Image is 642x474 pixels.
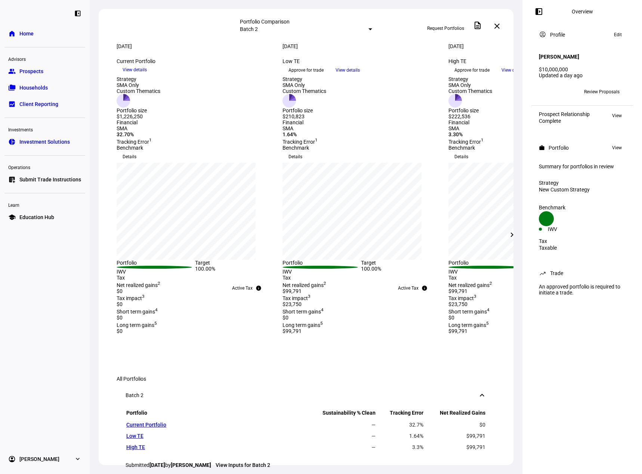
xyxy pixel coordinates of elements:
sup: 4 [321,307,324,312]
div: Submitted [126,462,487,468]
span: Approve for trade [288,64,324,76]
a: High TE [126,444,145,450]
a: View details [330,67,366,73]
div: An approved portfolio is required to initiate a trade. [534,281,630,299]
div: 100.00% [361,266,439,275]
mat-icon: left_panel_open [534,7,543,16]
div: Portfolio [117,260,195,266]
div: $0 [117,328,274,334]
div: Trade [550,270,563,276]
mat-icon: keyboard_arrow_down [478,391,487,400]
div: Updated a day ago [539,72,626,78]
strong: [DATE] [149,462,165,468]
div: Portfolio [283,260,361,266]
eth-mat-symbol: home [8,30,16,37]
div: Benchmark [283,145,439,151]
div: Financial [448,119,605,125]
div: Tax [448,275,605,281]
button: Approve for trade [448,64,496,76]
span: Prospects [19,68,43,75]
div: Current Portfolio [117,58,274,64]
a: Current Portfolio [126,422,166,428]
sup: 2 [324,281,326,286]
span: View [612,143,622,152]
sup: 1 [149,137,152,143]
div: Tax [117,275,274,281]
td: 1.64% [377,431,424,441]
div: $99,791 [448,288,605,294]
span: Long term gains [448,322,489,328]
a: View details [496,67,532,73]
sup: 3 [474,294,476,299]
td: — [306,431,376,441]
div: Learn [4,199,85,210]
button: Details [448,151,474,163]
a: groupProspects [4,64,85,79]
div: SMA [448,125,605,131]
div: $0 [117,315,274,321]
th: Portfolio [126,409,305,419]
span: Net realized gains [283,282,326,288]
a: View details [117,66,153,72]
button: View details [330,65,366,76]
div: $0 [283,315,439,321]
button: Details [117,151,142,163]
span: View details [123,64,147,75]
span: Tax impact [283,295,311,301]
a: bid_landscapeClient Reporting [4,97,85,112]
td: 3.3% [377,442,424,452]
div: High TE [448,58,605,64]
span: Approve for trade [454,64,490,76]
button: Edit [610,30,626,39]
div: IWV [283,269,361,275]
eth-mat-symbol: expand_more [74,455,81,463]
div: SMA Only [448,82,492,88]
td: — [306,442,376,452]
button: View [608,111,626,120]
span: Education Hub [19,213,54,221]
div: $210,823 [283,113,326,119]
div: 100.00% [195,266,274,275]
button: View [608,143,626,152]
div: chart, 1 series [117,163,256,260]
div: Summary for portfolios in review [539,163,626,169]
div: Benchmark [117,145,274,151]
div: $222,536 [448,113,492,119]
a: Low TE [126,433,143,439]
eth-panel-overview-card-header: Trade [539,269,626,278]
span: Net realized gains [117,282,160,288]
div: [DATE] [283,43,439,49]
div: IWV [548,226,582,232]
div: $99,791 [448,328,605,334]
div: $0 [117,301,274,307]
button: Approve for trade [283,64,330,76]
span: Long term gains [283,322,323,328]
div: Batch 2 [126,392,143,398]
div: $0 [117,288,274,294]
div: Benchmark [448,145,605,151]
div: $23,750 [283,301,439,307]
div: Financial [283,119,439,125]
span: Tax impact [117,295,145,301]
sup: 3 [142,294,145,299]
span: Details [123,151,136,163]
span: Request Portfolios [427,22,464,34]
div: Custom Thematics [448,88,492,94]
span: Review Proposals [584,86,620,98]
span: Submit Trade Instructions [19,176,81,183]
div: Benchmark [539,205,626,211]
div: Portfolio [448,260,527,266]
div: 1.64% [283,131,439,137]
td: $99,791 [425,431,486,441]
div: $23,750 [448,301,605,307]
div: $0 [448,315,605,321]
div: All Portfolios [117,376,496,382]
sup: 1 [315,137,318,143]
div: $1,226,250 [117,113,160,119]
eth-mat-symbol: school [8,213,16,221]
div: Portfolio size [117,107,160,113]
div: chart, 1 series [283,163,422,260]
mat-icon: chevron_right [507,230,516,239]
div: Target [361,260,439,266]
div: Low TE [283,58,439,64]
